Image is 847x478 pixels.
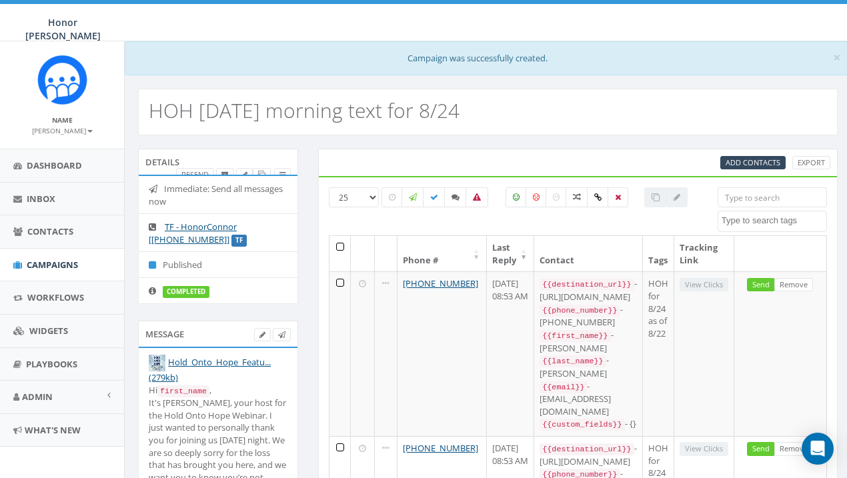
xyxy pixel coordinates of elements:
[29,325,68,337] span: Widgets
[423,187,446,207] label: Delivered
[466,187,488,207] label: Bounced
[833,51,841,65] button: Close
[149,185,164,193] i: Immediate: Send all messages now
[506,187,527,207] label: Positive
[540,381,587,393] code: {{email}}
[540,355,606,367] code: {{last_name}}
[720,156,786,170] a: Add Contacts
[540,417,636,431] div: - {}
[774,442,813,456] a: Remove
[397,236,487,271] th: Phone #: activate to sort column ascending
[540,330,610,342] code: {{first_name}}
[149,261,163,269] i: Published
[643,236,674,271] th: Tags
[231,235,247,247] label: TF
[25,424,81,436] span: What's New
[22,391,53,403] span: Admin
[566,187,588,207] label: Mixed
[540,329,636,354] div: - [PERSON_NAME]
[258,169,265,179] span: Clone Campaign
[540,442,636,467] div: - [URL][DOMAIN_NAME]
[149,221,237,245] a: TF - HonorConnor [[PHONE_NUMBER]]
[540,279,634,291] code: {{destination_url}}
[401,187,424,207] label: Sending
[587,187,609,207] label: Link Clicked
[540,443,634,455] code: {{destination_url}}
[540,277,636,303] div: - [URL][DOMAIN_NAME]
[138,321,298,347] div: Message
[26,358,77,370] span: Playbooks
[149,356,271,383] a: Hold_Onto_Hope_Featu... (279kb)
[674,236,734,271] th: Tracking Link
[221,169,229,179] span: Archive Campaign
[802,433,834,465] div: Open Intercom Messenger
[726,157,780,167] span: CSV files only
[37,55,87,105] img: Rally_Corp_Icon_1.png
[52,115,73,125] small: Name
[157,385,209,397] code: first_name
[139,251,297,278] li: Published
[540,380,636,418] div: - [EMAIL_ADDRESS][DOMAIN_NAME]
[241,169,247,179] span: Edit Campaign Title
[747,278,775,292] a: Send
[32,126,93,135] small: [PERSON_NAME]
[403,277,478,289] a: [PHONE_NUMBER]
[27,193,55,205] span: Inbox
[279,169,285,179] span: View Campaign Delivery Statistics
[27,291,84,303] span: Workflows
[540,354,636,379] div: - [PERSON_NAME]
[774,278,813,292] a: Remove
[278,329,285,339] span: Send Test Message
[540,303,636,329] div: - [PHONE_NUMBER]
[176,168,214,182] a: Resend
[27,159,82,171] span: Dashboard
[546,187,567,207] label: Neutral
[487,236,534,271] th: Last Reply: activate to sort column ascending
[534,236,642,271] th: Contact
[487,271,534,436] td: [DATE] 08:53 AM
[149,99,460,121] h2: HOH [DATE] morning text for 8/24
[792,156,830,170] a: Export
[259,329,265,339] span: Edit Campaign Body
[163,286,209,298] label: completed
[608,187,628,207] label: Removed
[540,305,620,317] code: {{phone_number}}
[138,149,298,175] div: Details
[540,419,624,431] code: {{custom_fields}}
[526,187,547,207] label: Negative
[444,187,467,207] label: Replied
[718,187,827,207] input: Type to search
[139,176,297,214] li: Immediate: Send all messages now
[722,215,826,227] textarea: Search
[27,259,78,271] span: Campaigns
[833,48,841,67] span: ×
[726,157,780,167] span: Add Contacts
[32,124,93,136] a: [PERSON_NAME]
[643,271,674,436] td: HOH for 8/24 as of 8/22
[747,442,775,456] a: Send
[27,225,73,237] span: Contacts
[381,187,403,207] label: Pending
[25,16,101,42] span: Honor [PERSON_NAME]
[403,442,478,454] a: [PHONE_NUMBER]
